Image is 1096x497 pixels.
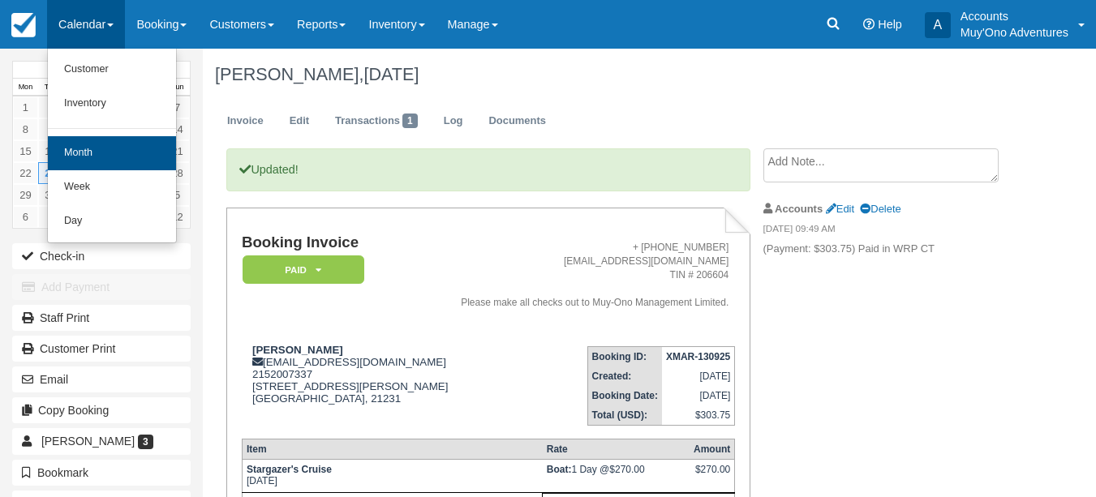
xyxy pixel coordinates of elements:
button: Email [12,366,191,392]
strong: Boat [547,464,572,475]
div: A [925,12,951,38]
a: 30 [38,184,63,206]
a: 14 [165,118,190,140]
em: [DATE] 09:49 AM [763,222,1013,240]
a: 16 [38,140,63,162]
th: Item [242,439,542,459]
p: Accounts [961,8,1068,24]
th: Booking Date: [587,386,662,405]
span: Help [878,18,902,31]
a: 2 [38,96,63,118]
th: Rate [543,439,690,459]
a: Delete [860,203,900,215]
td: 1 Day @ [543,459,690,492]
a: 15 [13,140,38,162]
a: 28 [165,162,190,184]
a: Staff Print [12,305,191,331]
button: Bookmark [12,460,191,486]
th: Created: [587,366,662,386]
p: Updated! [226,148,750,191]
a: Edit [277,105,321,137]
a: 1 [13,96,38,118]
a: Inventory [48,87,176,121]
a: Month [48,136,176,170]
a: Transactions1 [323,105,430,137]
a: 12 [165,206,190,228]
span: [PERSON_NAME] [41,435,135,448]
a: Day [48,204,176,238]
a: [PERSON_NAME] 3 [12,428,191,454]
th: Amount [690,439,735,459]
a: Invoice [215,105,276,137]
div: $270.00 [694,464,730,488]
a: 29 [13,184,38,206]
a: Customer Print [12,336,191,362]
a: 6 [13,206,38,228]
th: Tue [38,79,63,96]
th: Total (USD): [587,405,662,426]
a: Week [48,170,176,204]
a: Edit [826,203,854,215]
a: 7 [38,206,63,228]
span: 1 [402,114,418,128]
th: Mon [13,79,38,96]
a: 8 [13,118,38,140]
a: 5 [165,184,190,206]
td: [DATE] [662,366,735,386]
span: 3 [138,435,153,449]
strong: [PERSON_NAME] [252,344,343,356]
a: Documents [476,105,558,137]
a: Customer [48,53,176,87]
td: $303.75 [662,405,735,426]
p: (Payment: $303.75) Paid in WRP CT [763,242,1013,257]
strong: Stargazer's Cruise [247,464,332,475]
span: $270.00 [609,464,644,475]
a: 9 [38,118,63,140]
td: [DATE] [242,459,542,492]
a: 7 [165,96,190,118]
strong: Accounts [775,203,823,215]
strong: XMAR-130925 [666,351,730,362]
th: Sun [165,79,190,96]
button: Copy Booking [12,397,191,423]
button: Add Payment [12,274,191,300]
td: [DATE] [662,386,735,405]
ul: Calendar [47,49,177,243]
button: Check-in [12,243,191,269]
em: Paid [243,255,364,284]
img: checkfront-main-nav-mini-logo.png [11,13,36,37]
span: [DATE] [363,64,419,84]
a: 22 [13,162,38,184]
a: 23 [38,162,63,184]
a: Log [432,105,475,137]
h1: Booking Invoice [242,234,451,251]
i: Help [863,19,875,30]
div: [EMAIL_ADDRESS][DOMAIN_NAME] 2152007337 [STREET_ADDRESS][PERSON_NAME] [GEOGRAPHIC_DATA], 21231 [242,344,451,425]
a: 21 [165,140,190,162]
p: Muy'Ono Adventures [961,24,1068,41]
address: + [PHONE_NUMBER] [EMAIL_ADDRESS][DOMAIN_NAME] TIN # 206604 Please make all checks out to Muy-Ono ... [458,241,729,311]
h1: [PERSON_NAME], [215,65,1012,84]
a: Paid [242,255,359,285]
th: Booking ID: [587,346,662,366]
